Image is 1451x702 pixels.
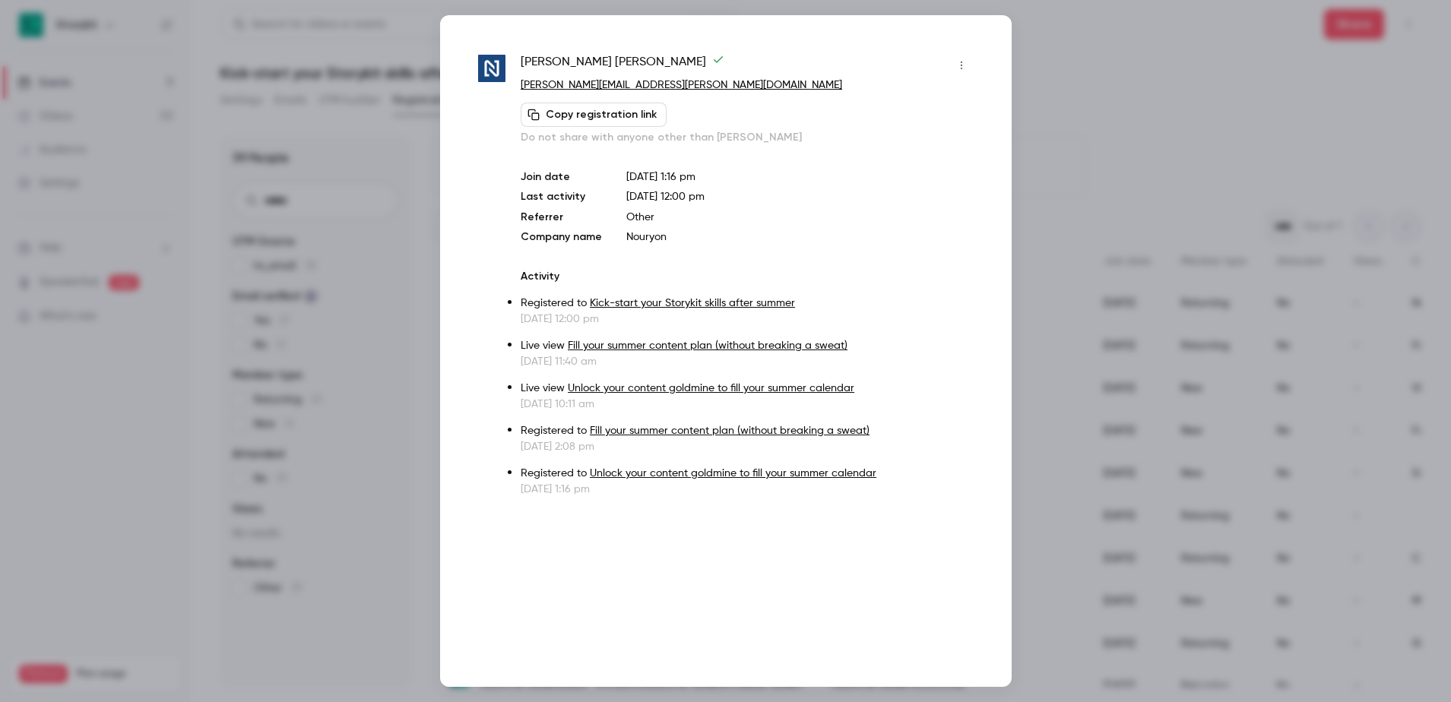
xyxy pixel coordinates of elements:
p: Registered to [521,296,973,311]
p: Live view [521,381,973,397]
p: Registered to [521,466,973,482]
a: Unlock your content goldmine to fill your summer calendar [568,383,854,394]
a: Fill your summer content plan (without breaking a sweat) [590,425,870,436]
p: Last activity [521,189,602,205]
p: Other [626,210,973,225]
p: [DATE] 10:11 am [521,397,973,412]
p: Activity [521,269,973,284]
p: [DATE] 11:40 am [521,354,973,369]
p: Join date [521,169,602,185]
span: [DATE] 12:00 pm [626,191,705,202]
p: Company name [521,229,602,245]
p: Registered to [521,423,973,439]
p: Do not share with anyone other than [PERSON_NAME] [521,130,973,145]
a: Unlock your content goldmine to fill your summer calendar [590,468,876,479]
p: [DATE] 12:00 pm [521,311,973,327]
a: Fill your summer content plan (without breaking a sweat) [568,340,847,351]
p: [DATE] 2:08 pm [521,439,973,454]
img: nouryon.com [478,55,506,83]
a: [PERSON_NAME][EMAIL_ADDRESS][PERSON_NAME][DOMAIN_NAME] [521,80,842,90]
p: [DATE] 1:16 pm [521,482,973,497]
p: Nouryon [626,229,973,245]
p: [DATE] 1:16 pm [626,169,973,185]
span: [PERSON_NAME] [PERSON_NAME] [521,53,724,77]
a: Kick-start your Storykit skills after summer [590,298,795,308]
p: Referrer [521,210,602,225]
p: Live view [521,338,973,354]
button: Copy registration link [521,103,667,127]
